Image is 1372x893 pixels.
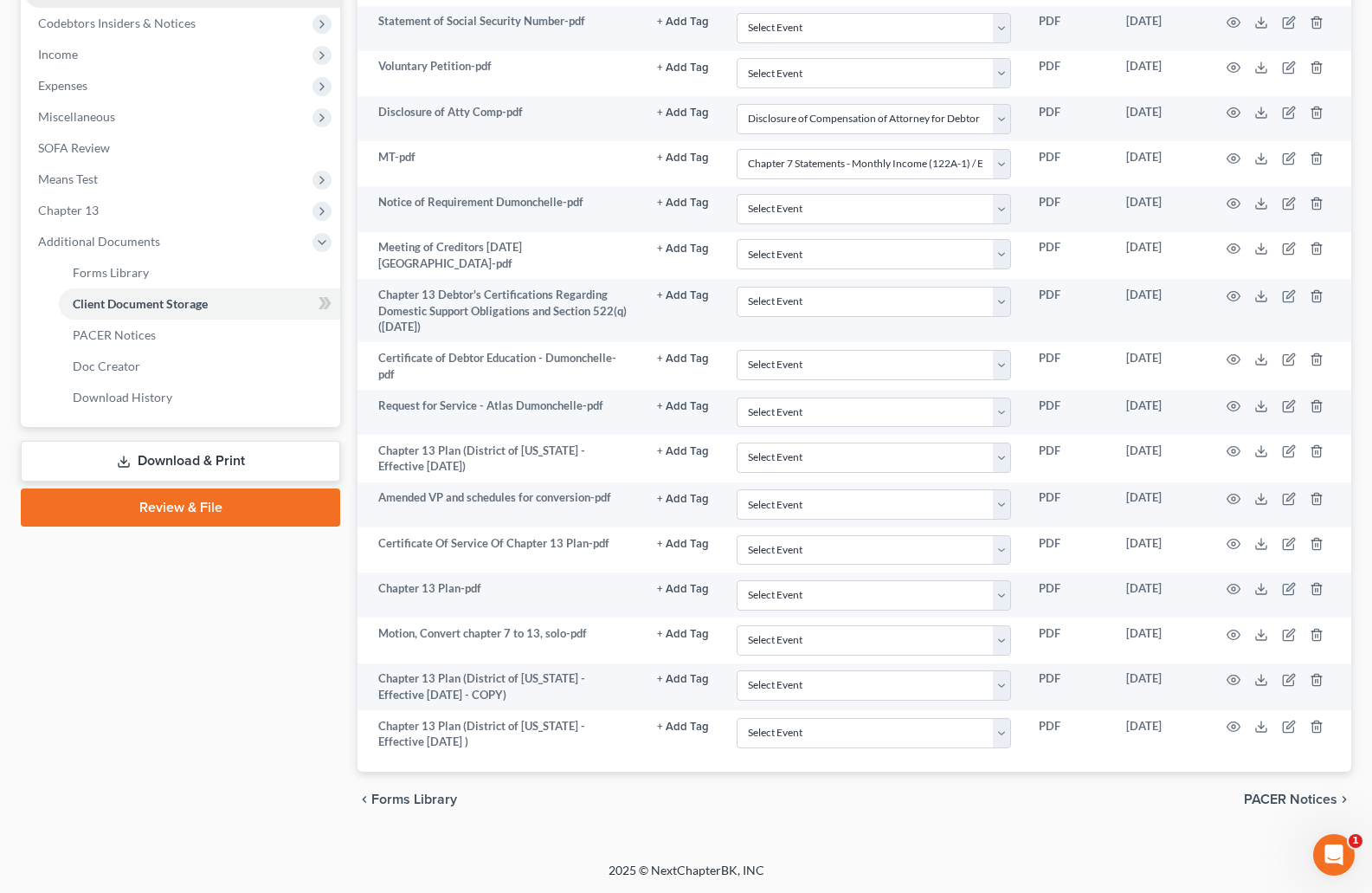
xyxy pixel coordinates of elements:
td: PDF [1025,527,1112,573]
a: + Add Tag [657,670,709,687]
button: + Add Tag [657,539,709,550]
a: Doc Creator [59,351,340,382]
span: Forms Library [73,265,149,280]
span: Means Test [38,171,98,186]
td: Certificate Of Service Of Chapter 13 Plan-pdf [357,527,643,573]
td: [DATE] [1112,186,1206,231]
button: chevron_left Forms Library [357,793,457,806]
td: Motion, Convert chapter 7 to 13, solo-pdf [357,618,643,663]
td: [DATE] [1112,482,1206,527]
td: Statement of Social Security Number-pdf [357,6,643,51]
td: [DATE] [1112,141,1206,186]
span: Income [38,47,78,61]
span: Miscellaneous [38,109,115,124]
a: + Add Tag [657,239,709,256]
td: PDF [1025,710,1112,758]
span: PACER Notices [73,327,156,342]
a: + Add Tag [657,489,709,506]
td: [DATE] [1112,342,1206,390]
button: + Add Tag [657,62,709,74]
i: chevron_right [1337,793,1351,806]
button: + Add Tag [657,353,709,365]
button: + Add Tag [657,290,709,301]
td: PDF [1025,51,1112,96]
button: + Add Tag [657,494,709,505]
a: Review & File [21,489,340,527]
a: + Add Tag [657,398,709,414]
a: + Add Tag [657,580,709,597]
a: + Add Tag [657,718,709,734]
td: [DATE] [1112,232,1206,280]
td: [DATE] [1112,279,1206,342]
a: + Add Tag [657,58,709,74]
td: Amended VP and schedules for conversion-pdf [357,482,643,527]
td: [DATE] [1112,527,1206,573]
td: PDF [1025,6,1112,51]
td: PDF [1025,186,1112,231]
a: + Add Tag [657,443,709,459]
button: + Add Tag [657,243,709,255]
td: Chapter 13 Plan (District of [US_STATE] - Effective [DATE] - COPY) [357,663,643,711]
div: 2025 © NextChapterBK, INC [193,862,1180,893]
td: Chapter 13 Debtor's Certifications Regarding Domestic Support Obligations and Section 522(q) ([DA... [357,279,643,342]
td: PDF [1025,279,1112,342]
td: [DATE] [1112,6,1206,51]
a: + Add Tag [657,625,709,642]
td: [DATE] [1112,390,1206,435]
a: Download & Print [21,441,340,482]
td: [DATE] [1112,618,1206,663]
td: MT-pdf [357,141,643,186]
span: Chapter 13 [38,203,99,217]
span: Codebtors Insiders & Notices [38,16,196,30]
span: Forms Library [371,793,457,806]
td: PDF [1025,618,1112,663]
td: PDF [1025,96,1112,141]
td: Voluntary Petition-pdf [357,51,643,96]
a: Download History [59,382,340,413]
td: Notice of Requirement Dumonchelle-pdf [357,186,643,231]
button: + Add Tag [657,16,709,28]
button: + Add Tag [657,629,709,640]
td: PDF [1025,573,1112,618]
td: Request for Service - Atlas Dumonchelle-pdf [357,390,643,435]
button: + Add Tag [657,152,709,164]
button: + Add Tag [657,107,709,119]
span: Doc Creator [73,359,140,373]
button: + Add Tag [657,584,709,595]
td: Certificate of Debtor Education - Dumonchelle-pdf [357,342,643,390]
a: + Add Tag [657,149,709,165]
td: Chapter 13 Plan (District of [US_STATE] - Effective [DATE] ) [357,710,643,758]
td: Chapter 13 Plan (District of [US_STATE] - Effective [DATE]) [357,435,643,482]
a: + Add Tag [657,350,709,366]
a: + Add Tag [657,535,709,552]
span: Expenses [38,78,87,93]
a: + Add Tag [657,104,709,120]
span: SOFA Review [38,140,110,155]
span: PACER Notices [1244,793,1337,806]
td: Disclosure of Atty Comp-pdf [357,96,643,141]
button: + Add Tag [657,401,709,412]
td: [DATE] [1112,51,1206,96]
button: PACER Notices chevron_right [1244,793,1351,806]
td: PDF [1025,435,1112,482]
a: Forms Library [59,257,340,288]
td: [DATE] [1112,435,1206,482]
span: Download History [73,390,172,404]
td: PDF [1025,141,1112,186]
span: 1 [1349,834,1362,848]
a: + Add Tag [657,287,709,303]
td: [DATE] [1112,663,1206,711]
td: [DATE] [1112,96,1206,141]
td: PDF [1025,663,1112,711]
td: PDF [1025,482,1112,527]
td: PDF [1025,390,1112,435]
a: + Add Tag [657,13,709,29]
span: Client Document Storage [73,296,208,311]
iframe: Intercom live chat [1313,834,1355,876]
a: + Add Tag [657,194,709,210]
a: SOFA Review [24,133,340,164]
td: PDF [1025,342,1112,390]
a: PACER Notices [59,320,340,351]
td: [DATE] [1112,710,1206,758]
td: [DATE] [1112,573,1206,618]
